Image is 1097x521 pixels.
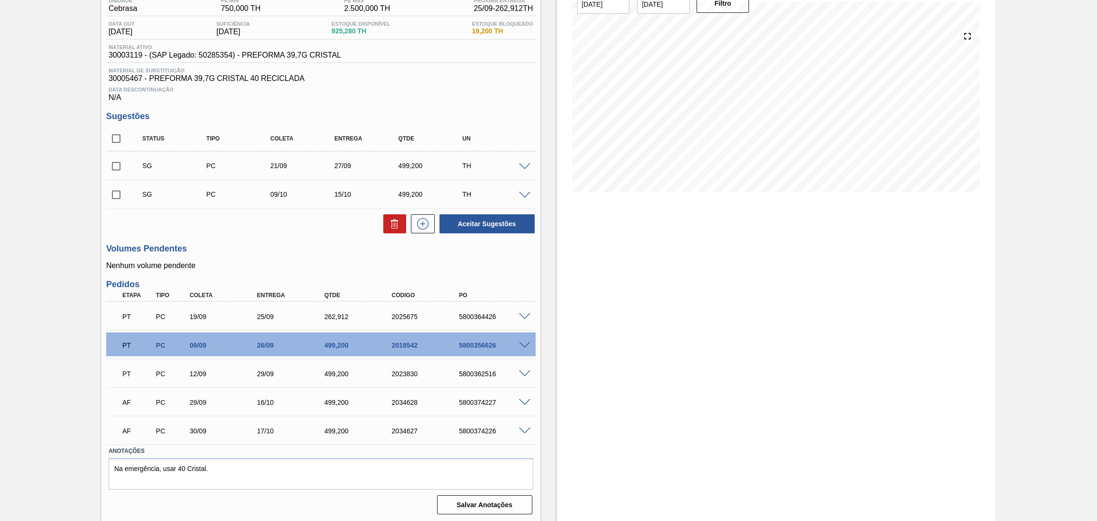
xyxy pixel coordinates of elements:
[120,421,156,441] div: Aguardando Faturamento
[204,190,276,198] div: Pedido de Compra
[406,214,435,233] div: Nova sugestão
[457,341,533,349] div: 5800356626
[120,292,156,299] div: Etapa
[255,427,331,435] div: 17/10/2025
[379,214,406,233] div: Excluir Sugestões
[120,392,156,413] div: Aguardando Faturamento
[154,292,190,299] div: Tipo
[457,313,533,321] div: 5800364426
[331,28,390,35] span: 925,280 TH
[268,162,340,170] div: 21/09/2025
[154,370,190,378] div: Pedido de Compra
[140,162,212,170] div: Sugestão Criada
[109,21,135,27] span: Data out
[109,51,341,60] span: 30003119 - (SAP Legado: 50285354) - PREFORMA 39,7G CRISTAL
[322,370,399,378] div: 499,200
[140,190,212,198] div: Sugestão Criada
[204,162,276,170] div: Pedido de Compra
[216,21,249,27] span: Suficiência
[332,190,404,198] div: 15/10/2025
[120,335,156,356] div: Pedido em Trânsito
[122,427,154,435] p: AF
[389,341,466,349] div: 2018542
[109,4,137,13] span: Cebrasa
[154,399,190,406] div: Pedido de Compra
[322,427,399,435] div: 499,200
[122,370,154,378] p: PT
[140,135,212,142] div: Status
[109,74,533,83] span: 30005467 - PREFORMA 39,7G CRISTAL 40 RECICLADA
[460,135,532,142] div: UN
[106,261,536,270] p: Nenhum volume pendente
[106,83,536,102] div: N/A
[332,162,404,170] div: 27/09/2025
[435,213,536,234] div: Aceitar Sugestões
[396,190,469,198] div: 499,200
[322,399,399,406] div: 499,200
[154,313,190,321] div: Pedido de Compra
[154,427,190,435] div: Pedido de Compra
[106,111,536,121] h3: Sugestões
[389,370,466,378] div: 2023830
[457,427,533,435] div: 5800374226
[109,28,135,36] span: [DATE]
[187,341,264,349] div: 09/09/2025
[216,28,249,36] span: [DATE]
[472,28,533,35] span: 19,200 TH
[460,190,532,198] div: TH
[322,313,399,321] div: 262,912
[322,292,399,299] div: Qtde
[389,313,466,321] div: 2025675
[389,292,466,299] div: Código
[389,399,466,406] div: 2034628
[187,292,264,299] div: Coleta
[474,4,533,13] span: 25/09 - 262,912 TH
[187,399,264,406] div: 29/09/2025
[204,135,276,142] div: Tipo
[120,363,156,384] div: Pedido em Trânsito
[331,21,390,27] span: Estoque Disponível
[109,87,533,92] span: Data Descontinuação
[221,4,260,13] span: 750,000 TH
[437,495,532,514] button: Salvar Anotações
[120,306,156,327] div: Pedido em Trânsito
[472,21,533,27] span: Estoque Bloqueado
[332,135,404,142] div: Entrega
[460,162,532,170] div: TH
[322,341,399,349] div: 499,200
[389,427,466,435] div: 2034627
[396,162,469,170] div: 499,200
[187,370,264,378] div: 12/09/2025
[268,135,340,142] div: Coleta
[109,68,533,73] span: Material de Substituição
[255,292,331,299] div: Entrega
[396,135,469,142] div: Qtde
[344,4,390,13] span: 2.500,000 TH
[439,214,535,233] button: Aceitar Sugestões
[187,313,264,321] div: 19/09/2025
[187,427,264,435] div: 30/09/2025
[154,341,190,349] div: Pedido de Compra
[122,313,154,321] p: PT
[255,313,331,321] div: 25/09/2025
[457,292,533,299] div: PO
[109,458,533,490] textarea: Na emergência, usar 40 Cristal.
[122,341,154,349] p: PT
[109,444,533,458] label: Anotações
[255,341,331,349] div: 26/09/2025
[457,399,533,406] div: 5800374227
[255,399,331,406] div: 16/10/2025
[255,370,331,378] div: 29/09/2025
[268,190,340,198] div: 09/10/2025
[109,44,341,50] span: Material ativo
[106,244,536,254] h3: Volumes Pendentes
[457,370,533,378] div: 5800362516
[106,280,536,290] h3: Pedidos
[122,399,154,406] p: AF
